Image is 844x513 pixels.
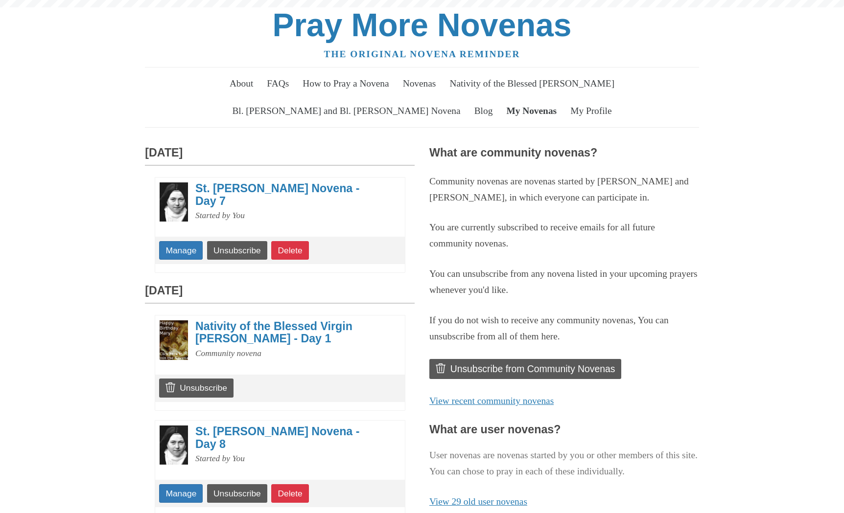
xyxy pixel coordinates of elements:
h3: [DATE] [145,285,415,304]
a: About [224,70,259,97]
a: Blog [469,97,498,125]
a: The original novena reminder [324,49,520,59]
p: You are currently subscribed to receive emails for all future community novenas. [429,220,699,252]
a: View recent community novenas [429,396,554,406]
img: Novena image [160,320,188,360]
a: Nativity of the Blessed [PERSON_NAME] [444,70,620,97]
h3: What are user novenas? [429,424,699,436]
a: Unsubscribe [207,241,267,260]
a: Link to novena [160,320,188,360]
a: Delete [271,484,308,503]
h3: [DATE] [145,147,415,166]
a: St. [PERSON_NAME] Novena - Day 8 [195,425,359,450]
div: Community novena [195,345,378,361]
a: Bl. [PERSON_NAME] and Bl. [PERSON_NAME] Novena [227,97,466,125]
a: My Profile [565,97,618,125]
p: You can unsubscribe from any novena listed in your upcoming prayers whenever you'd like. [429,266,699,298]
h3: What are community novenas? [429,147,699,159]
a: Unsubscribe [159,379,233,397]
a: FAQs [261,70,295,97]
a: Manage [159,484,203,503]
p: User novenas are novenas started by you or other members of this site. You can chose to pray in e... [429,447,699,480]
img: Novena image [160,425,188,465]
p: If you do not wish to receive any community novenas, You can unsubscribe from all of them here. [429,312,699,345]
a: My Novenas [501,97,563,125]
a: Unsubscribe [207,484,267,503]
button: Unsubscribe from Community Novenas [429,359,621,379]
a: Pray More Novenas [273,7,572,43]
a: View 29 old user novenas [429,496,527,507]
div: Started by You [195,450,378,467]
div: Started by You [195,207,378,223]
a: Nativity of the Blessed Virgin [PERSON_NAME] - Day 1 [195,320,352,345]
a: St. [PERSON_NAME] Novena - Day 7 [195,182,359,207]
a: How to Pray a Novena [297,70,395,97]
a: Delete [271,241,308,260]
img: Novena image [160,182,188,222]
a: Manage [159,241,203,260]
p: Community novenas are novenas started by [PERSON_NAME] and [PERSON_NAME], in which everyone can p... [429,174,699,206]
a: Novenas [397,70,442,97]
